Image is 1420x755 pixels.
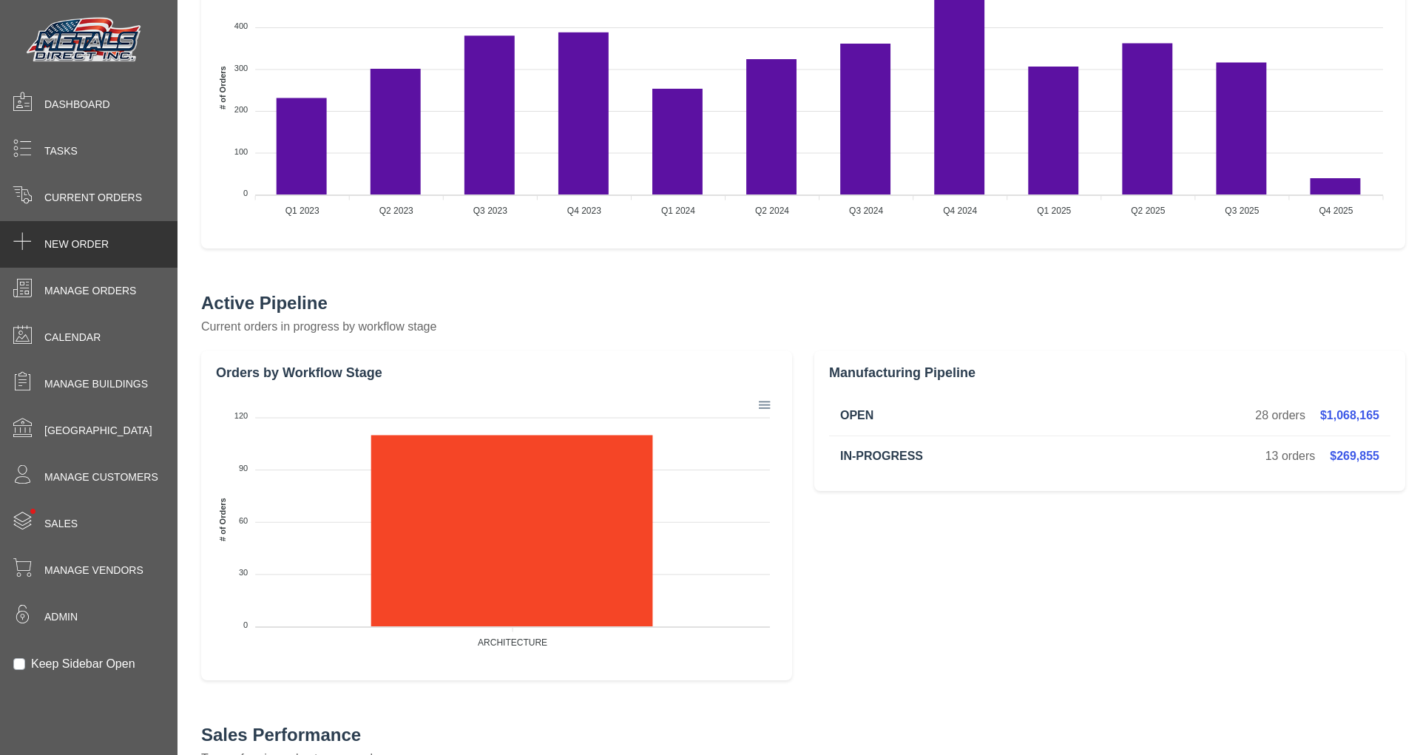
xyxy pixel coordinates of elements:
[14,487,52,535] span: •
[243,189,248,197] tspan: 0
[840,407,1255,424] div: OPEN
[239,516,248,525] tspan: 60
[478,637,547,648] tspan: ARCHITECTURE
[44,97,110,112] span: Dashboard
[44,516,78,532] span: Sales
[216,365,777,382] h4: Orders by Workflow Stage
[379,205,413,215] tspan: Q2 2023
[201,318,1405,336] p: Current orders in progress by workflow stage
[44,190,142,206] span: Current Orders
[44,330,101,345] span: Calendar
[473,205,507,215] tspan: Q3 2023
[849,205,883,215] tspan: Q3 2024
[44,283,136,299] span: Manage Orders
[218,498,227,542] text: # of Orders
[239,569,248,578] tspan: 30
[1255,407,1305,424] div: 28 orders
[218,66,227,109] text: # of Orders
[44,563,143,578] span: Manage Vendors
[239,464,248,473] tspan: 90
[44,143,78,159] span: Tasks
[840,447,1265,465] div: IN-PROGRESS
[234,412,248,421] tspan: 120
[285,205,319,215] tspan: Q1 2023
[1131,205,1165,215] tspan: Q2 2025
[201,725,1405,746] h3: Sales Performance
[31,655,135,673] label: Keep Sidebar Open
[943,205,977,215] tspan: Q4 2024
[234,105,248,114] tspan: 200
[661,205,695,215] tspan: Q1 2024
[1265,447,1316,465] div: 13 orders
[757,397,770,410] div: Menu
[234,146,248,155] tspan: 100
[44,470,158,485] span: Manage Customers
[1319,205,1353,215] tspan: Q4 2025
[234,21,248,30] tspan: 400
[755,205,789,215] tspan: Q2 2024
[234,63,248,72] tspan: 300
[44,423,152,439] span: [GEOGRAPHIC_DATA]
[201,293,1405,314] h3: Active Pipeline
[1330,447,1379,465] div: $269,855
[44,609,78,625] span: Admin
[1225,205,1259,215] tspan: Q3 2025
[44,376,148,392] span: Manage Buildings
[1320,407,1379,424] div: $1,068,165
[243,620,248,629] tspan: 0
[829,365,1390,382] h4: Manufacturing Pipeline
[1037,205,1071,215] tspan: Q1 2025
[44,237,109,252] span: New Order
[567,205,601,215] tspan: Q4 2023
[22,13,148,68] img: Metals Direct Inc Logo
